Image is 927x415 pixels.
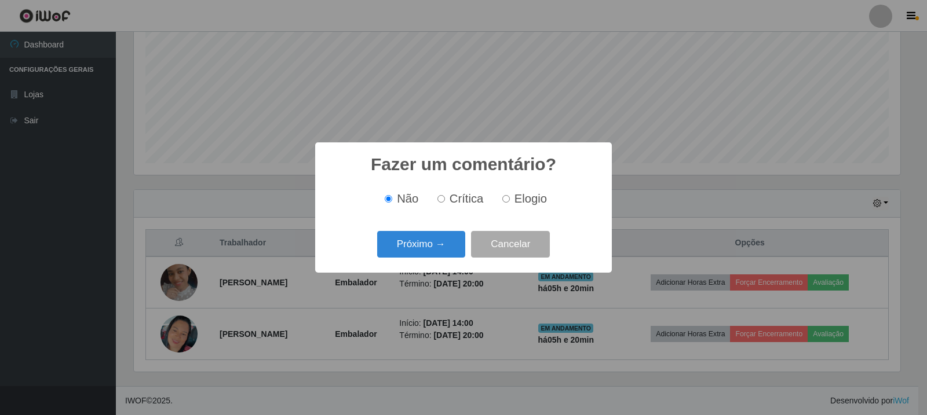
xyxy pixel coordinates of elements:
button: Cancelar [471,231,550,258]
span: Não [397,192,418,205]
input: Não [385,195,392,203]
h2: Fazer um comentário? [371,154,556,175]
input: Elogio [502,195,510,203]
button: Próximo → [377,231,465,258]
input: Crítica [437,195,445,203]
span: Elogio [514,192,547,205]
span: Crítica [450,192,484,205]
